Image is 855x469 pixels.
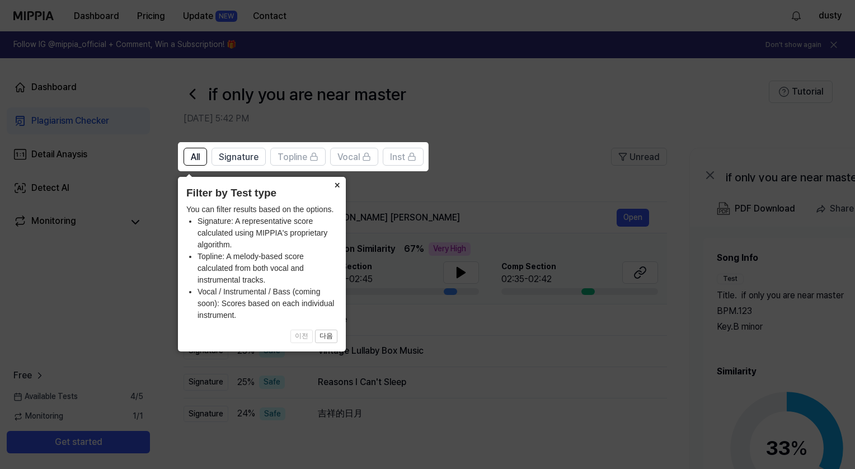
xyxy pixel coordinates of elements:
[186,204,337,321] div: You can filter results based on the options.
[212,148,266,166] button: Signature
[330,148,378,166] button: Vocal
[315,330,337,343] button: 다음
[219,151,259,164] span: Signature
[198,251,337,286] li: Topline: A melody-based score calculated from both vocal and instrumental tracks.
[337,151,360,164] span: Vocal
[328,177,346,193] button: Close
[278,151,307,164] span: Topline
[270,148,326,166] button: Topline
[184,148,207,166] button: All
[383,148,424,166] button: Inst
[186,185,337,201] header: Filter by Test type
[191,151,200,164] span: All
[390,151,405,164] span: Inst
[198,286,337,321] li: Vocal / Instrumental / Bass (coming soon): Scores based on each individual instrument.
[198,215,337,251] li: Signature: A representative score calculated using MIPPIA's proprietary algorithm.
